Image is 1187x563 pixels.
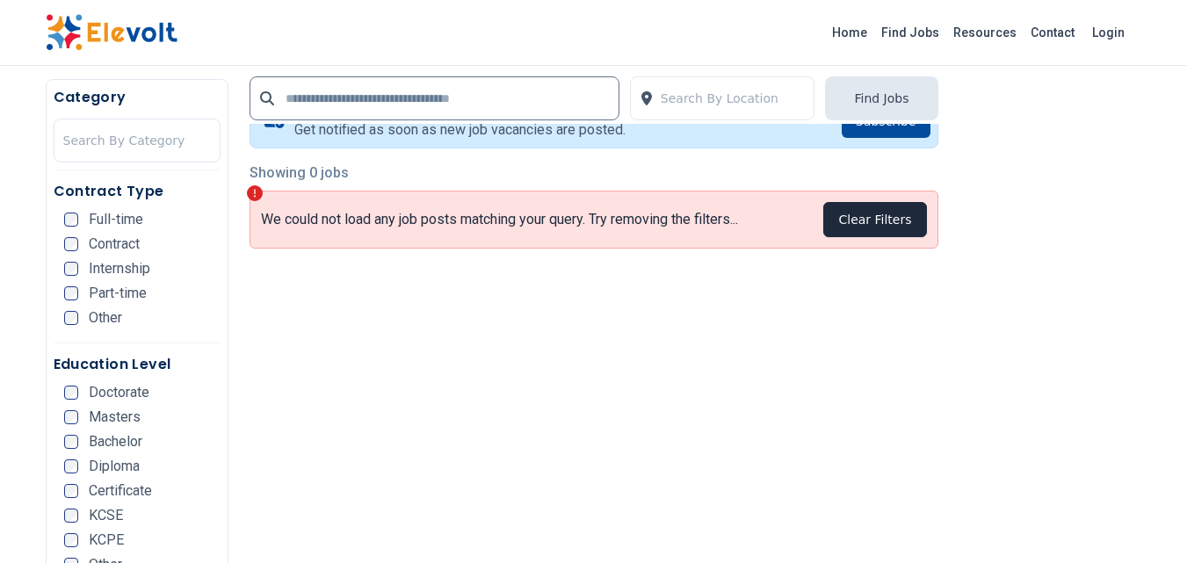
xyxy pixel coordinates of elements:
[89,262,150,276] span: Internship
[89,237,140,251] span: Contract
[89,484,152,498] span: Certificate
[89,459,140,473] span: Diploma
[825,18,874,47] a: Home
[261,211,738,228] p: We could not load any job posts matching your query. Try removing the filters...
[89,311,122,325] span: Other
[64,286,78,300] input: Part-time
[89,410,141,424] span: Masters
[1024,18,1082,47] a: Contact
[64,262,78,276] input: Internship
[64,533,78,547] input: KCPE
[1099,479,1187,563] iframe: Chat Widget
[64,484,78,498] input: Certificate
[874,18,946,47] a: Find Jobs
[946,18,1024,47] a: Resources
[89,213,143,227] span: Full-time
[64,435,78,449] input: Bachelor
[64,410,78,424] input: Masters
[250,162,938,184] p: Showing 0 jobs
[89,435,142,449] span: Bachelor
[823,202,926,237] button: Clear Filters
[89,286,147,300] span: Part-time
[46,14,177,51] img: Elevolt
[64,213,78,227] input: Full-time
[1082,15,1135,50] a: Login
[294,119,626,141] p: Get notified as soon as new job vacancies are posted.
[54,181,221,202] h5: Contract Type
[825,76,937,120] button: Find Jobs
[64,237,78,251] input: Contract
[64,459,78,473] input: Diploma
[54,87,221,108] h5: Category
[64,311,78,325] input: Other
[64,509,78,523] input: KCSE
[89,386,149,400] span: Doctorate
[89,533,124,547] span: KCPE
[54,354,221,375] h5: Education Level
[89,509,123,523] span: KCSE
[64,386,78,400] input: Doctorate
